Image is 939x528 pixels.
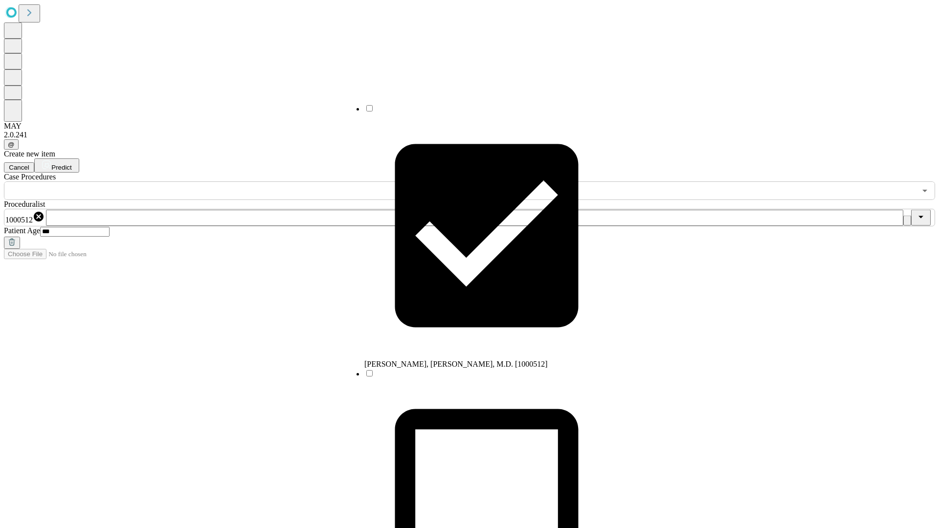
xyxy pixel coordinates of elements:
[5,211,45,224] div: 1000512
[918,184,932,198] button: Open
[4,200,45,208] span: Proceduralist
[4,162,34,173] button: Cancel
[4,173,56,181] span: Scheduled Procedure
[4,139,19,150] button: @
[911,210,931,226] button: Close
[4,131,935,139] div: 2.0.241
[364,360,548,368] span: [PERSON_NAME], [PERSON_NAME], M.D. [1000512]
[4,226,40,235] span: Patient Age
[9,164,29,171] span: Cancel
[34,158,79,173] button: Predict
[4,122,935,131] div: MAY
[4,150,55,158] span: Create new item
[8,141,15,148] span: @
[903,216,911,226] button: Clear
[5,216,33,224] span: 1000512
[51,164,71,171] span: Predict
